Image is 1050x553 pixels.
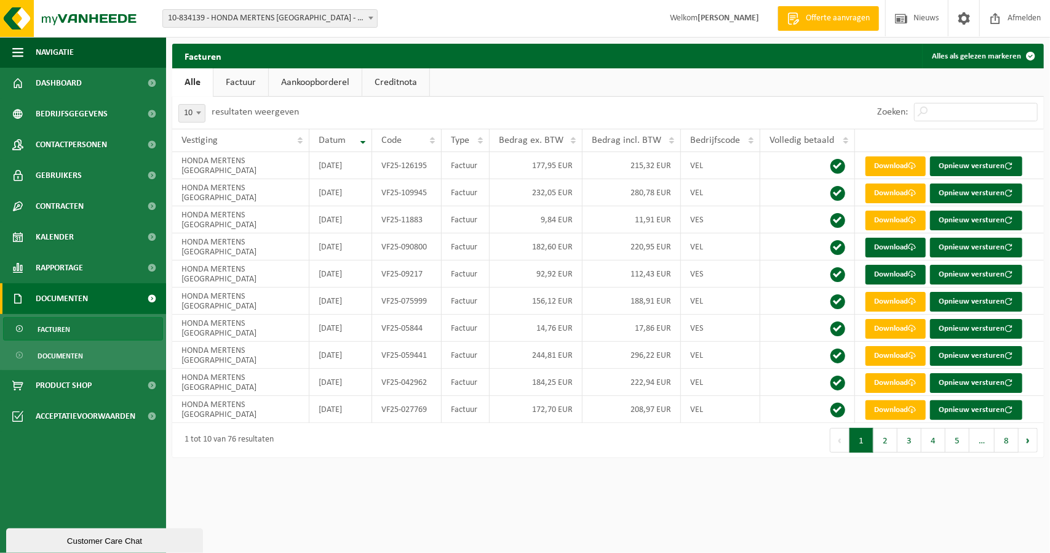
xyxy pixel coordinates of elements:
label: resultaten weergeven [212,107,299,117]
span: Dashboard [36,68,82,99]
td: 9,84 EUR [490,206,583,233]
span: Datum [319,135,346,145]
a: Download [865,292,926,312]
td: 244,81 EUR [490,342,583,369]
td: VF25-126195 [372,152,442,179]
td: VEL [681,342,760,369]
td: VF25-109945 [372,179,442,206]
button: 3 [897,428,921,453]
span: Offerte aanvragen [803,12,873,25]
a: Offerte aanvragen [778,6,879,31]
a: Download [865,211,926,230]
span: 10 [179,105,205,122]
span: Contracten [36,191,84,222]
span: Vestiging [181,135,218,145]
a: Download [865,238,926,257]
span: Documenten [38,344,83,368]
td: [DATE] [309,152,372,179]
button: 1 [849,428,873,453]
button: Opnieuw versturen [930,238,1022,257]
td: Factuur [442,288,490,315]
button: 8 [995,428,1019,453]
span: Facturen [38,318,70,341]
span: Rapportage [36,252,83,283]
button: Opnieuw versturen [930,265,1022,285]
td: VES [681,260,760,288]
td: VF25-05844 [372,315,442,342]
td: [DATE] [309,206,372,233]
td: HONDA MERTENS [GEOGRAPHIC_DATA] [172,179,309,206]
td: Factuur [442,179,490,206]
td: [DATE] [309,342,372,369]
button: Opnieuw versturen [930,400,1022,420]
td: 184,25 EUR [490,369,583,396]
span: Type [451,135,469,145]
td: Factuur [442,342,490,369]
button: 2 [873,428,897,453]
a: Download [865,373,926,393]
td: VEL [681,396,760,423]
a: Creditnota [362,68,429,97]
span: Acceptatievoorwaarden [36,401,135,432]
td: VF25-09217 [372,260,442,288]
h2: Facturen [172,44,234,68]
td: VES [681,315,760,342]
td: Factuur [442,315,490,342]
span: Product Shop [36,370,92,401]
td: 14,76 EUR [490,315,583,342]
td: VEL [681,288,760,315]
td: VF25-059441 [372,342,442,369]
a: Alle [172,68,213,97]
a: Download [865,156,926,176]
span: 10 [178,104,205,123]
span: Gebruikers [36,160,82,191]
td: 112,43 EUR [583,260,681,288]
td: VF25-090800 [372,233,442,260]
a: Facturen [3,317,163,341]
button: Opnieuw versturen [930,211,1022,230]
td: 11,91 EUR [583,206,681,233]
td: HONDA MERTENS [GEOGRAPHIC_DATA] [172,288,309,315]
button: Opnieuw versturen [930,184,1022,203]
td: 188,91 EUR [583,288,681,315]
td: 156,12 EUR [490,288,583,315]
td: VF25-042962 [372,369,442,396]
td: [DATE] [309,260,372,288]
span: … [969,428,995,453]
td: VEL [681,369,760,396]
span: 10-834139 - HONDA MERTENS ANTWERPEN - BOECHOUT [163,10,377,27]
td: Factuur [442,152,490,179]
div: 1 tot 10 van 76 resultaten [178,429,274,451]
iframe: chat widget [6,526,205,553]
td: 215,32 EUR [583,152,681,179]
label: Zoeken: [877,108,908,118]
button: Opnieuw versturen [930,373,1022,393]
a: Documenten [3,344,163,367]
span: Contactpersonen [36,129,107,160]
td: [DATE] [309,179,372,206]
td: Factuur [442,260,490,288]
button: Opnieuw versturen [930,156,1022,176]
td: Factuur [442,369,490,396]
td: HONDA MERTENS [GEOGRAPHIC_DATA] [172,206,309,233]
td: Factuur [442,396,490,423]
td: 177,95 EUR [490,152,583,179]
td: 280,78 EUR [583,179,681,206]
span: 10-834139 - HONDA MERTENS ANTWERPEN - BOECHOUT [162,9,378,28]
button: 4 [921,428,945,453]
button: Opnieuw versturen [930,346,1022,366]
strong: [PERSON_NAME] [698,14,759,23]
td: HONDA MERTENS [GEOGRAPHIC_DATA] [172,342,309,369]
td: HONDA MERTENS [GEOGRAPHIC_DATA] [172,233,309,260]
button: Alles als gelezen markeren [922,44,1043,68]
td: VEL [681,179,760,206]
a: Download [865,319,926,339]
td: 182,60 EUR [490,233,583,260]
td: [DATE] [309,396,372,423]
button: Previous [830,428,849,453]
span: Code [381,135,402,145]
span: Kalender [36,222,74,252]
a: Download [865,265,926,285]
span: Bedrijfscode [690,135,740,145]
